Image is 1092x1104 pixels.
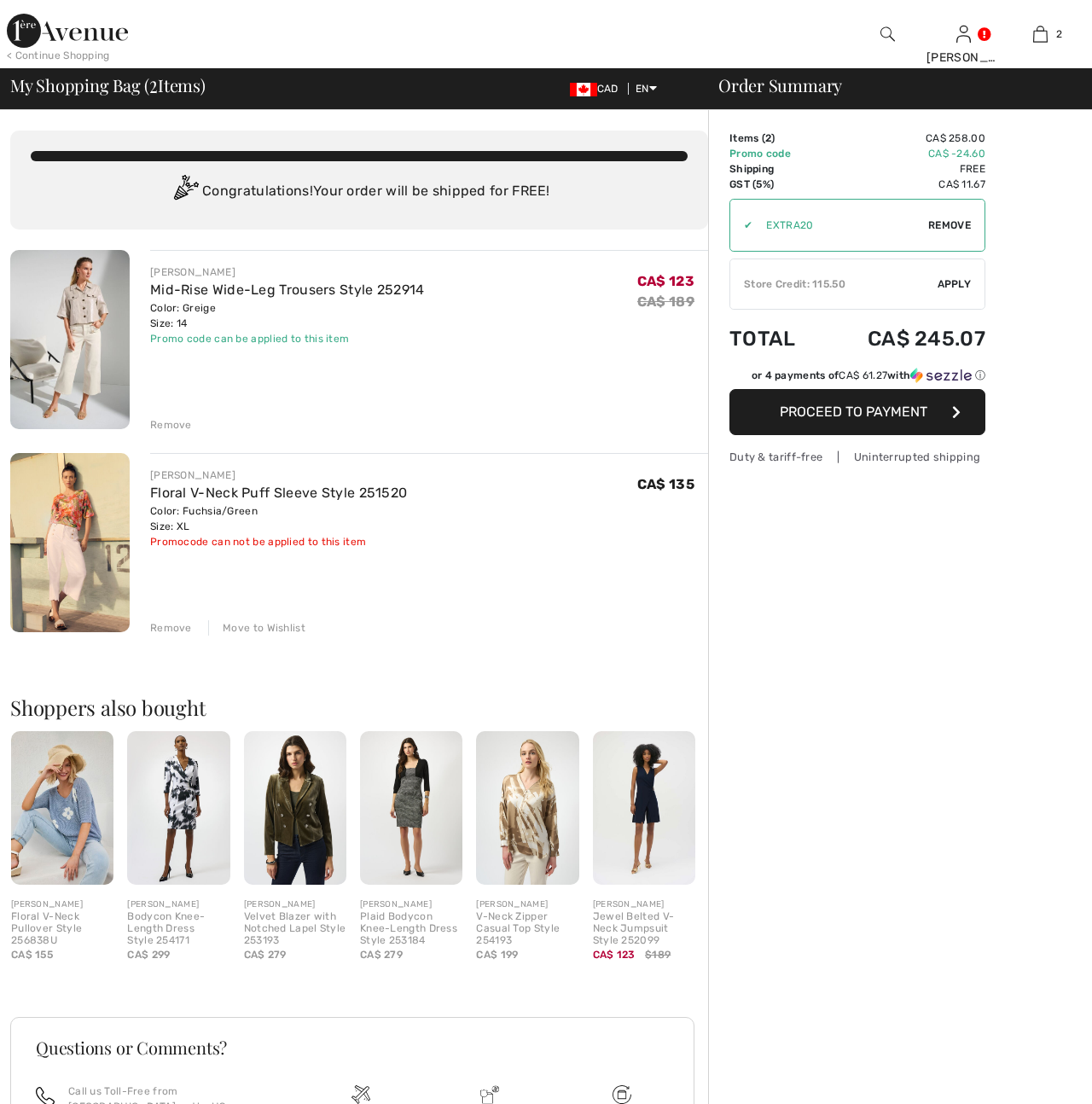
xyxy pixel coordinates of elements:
[938,276,972,292] span: Apply
[244,731,346,885] img: Velvet Blazer with Notched Lapel Style 253193
[480,1085,499,1104] img: Delivery is a breeze since we pay the duties!
[729,389,985,435] button: Proceed to Payment
[637,293,694,310] s: CA$ 189
[7,14,128,48] img: 1ère Avenue
[150,534,407,549] div: Promocode can not be applied to this item
[11,949,53,961] span: CA$ 155
[570,83,597,96] img: Canadian Dollar
[729,177,822,192] td: GST (5%)
[244,898,346,911] div: [PERSON_NAME]
[150,468,407,483] div: [PERSON_NAME]
[956,26,971,42] a: Sign In
[11,731,113,885] img: Floral V-Neck Pullover Style 256838U
[729,368,985,389] div: or 4 payments ofCA$ 61.27withSezzle Click to learn more about Sezzle
[150,331,425,346] div: Promo code can be applied to this item
[150,620,192,636] div: Remove
[729,131,822,146] td: Items ( )
[360,949,403,961] span: CA$ 279
[31,175,688,209] div: Congratulations! Your order will be shipped for FREE!
[822,146,985,161] td: CA$ -24.60
[729,146,822,161] td: Promo code
[150,300,425,331] div: Color: Greige Size: 14
[928,218,971,233] span: Remove
[7,48,110,63] div: < Continue Shopping
[10,697,708,718] h2: Shoppers also bought
[637,273,694,289] span: CA$ 123
[150,503,407,534] div: Color: Fuchsia/Green Size: XL
[729,449,985,465] div: Duty & tariff-free | Uninterrupted shipping
[593,898,695,911] div: [PERSON_NAME]
[1002,24,1077,44] a: 2
[10,77,206,94] span: My Shopping Bag ( Items)
[910,368,972,383] img: Sezzle
[360,898,462,911] div: [PERSON_NAME]
[765,132,771,144] span: 2
[730,218,752,233] div: ✔
[593,731,695,885] img: Jewel Belted V-Neck Jumpsuit Style 252099
[752,368,985,383] div: or 4 payments of with
[11,898,113,911] div: [PERSON_NAME]
[127,731,229,885] img: Bodycon Knee-Length Dress Style 254171
[880,24,895,44] img: search the website
[10,250,130,429] img: Mid-Rise Wide-Leg Trousers Style 252914
[476,898,578,911] div: [PERSON_NAME]
[822,177,985,192] td: CA$ 11.67
[570,83,625,95] span: CAD
[613,1085,631,1104] img: Free shipping on orders over $99
[729,161,822,177] td: Shipping
[822,161,985,177] td: Free
[729,310,822,368] td: Total
[208,620,305,636] div: Move to Wishlist
[956,24,971,44] img: My Info
[698,77,1082,94] div: Order Summary
[360,911,462,946] div: Plaid Bodycon Knee-Length Dress Style 253184
[10,453,130,632] img: Floral V-Neck Puff Sleeve Style 251520
[822,131,985,146] td: CA$ 258.00
[150,417,192,433] div: Remove
[730,276,938,292] div: Store Credit: 115.50
[36,1039,669,1056] h3: Questions or Comments?
[636,83,657,95] span: EN
[476,911,578,946] div: V-Neck Zipper Casual Top Style 254193
[645,947,671,962] span: $189
[150,282,425,298] a: Mid-Rise Wide-Leg Trousers Style 252914
[752,200,928,251] input: Promo code
[839,369,887,381] span: CA$ 61.27
[360,731,462,885] img: Plaid Bodycon Knee-Length Dress Style 253184
[244,911,346,946] div: Velvet Blazer with Notched Lapel Style 253193
[351,1085,370,1104] img: Free shipping on orders over $99
[127,911,229,946] div: Bodycon Knee-Length Dress Style 254171
[926,49,1002,67] div: [PERSON_NAME]
[637,476,694,492] span: CA$ 135
[780,404,927,420] span: Proceed to Payment
[593,949,636,961] span: CA$ 123
[168,175,202,209] img: Congratulation2.svg
[822,310,985,368] td: CA$ 245.07
[150,485,407,501] a: Floral V-Neck Puff Sleeve Style 251520
[11,911,113,946] div: Floral V-Neck Pullover Style 256838U
[150,264,425,280] div: [PERSON_NAME]
[1056,26,1062,42] span: 2
[1033,24,1048,44] img: My Bag
[476,731,578,885] img: V-Neck Zipper Casual Top Style 254193
[244,949,287,961] span: CA$ 279
[127,949,170,961] span: CA$ 299
[476,949,518,961] span: CA$ 199
[149,73,158,95] span: 2
[593,911,695,946] div: Jewel Belted V-Neck Jumpsuit Style 252099
[127,898,229,911] div: [PERSON_NAME]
